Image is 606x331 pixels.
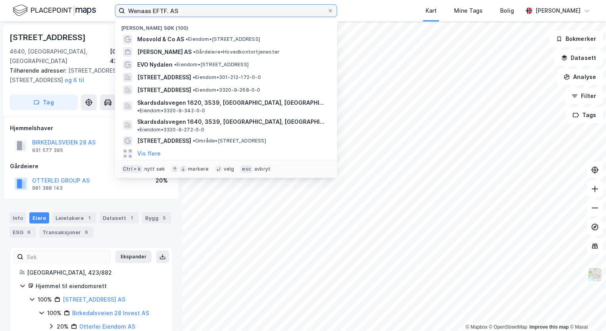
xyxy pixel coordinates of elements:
div: 981 388 143 [32,185,63,191]
div: Gårdeiere [10,162,173,171]
div: [PERSON_NAME] søk (100) [115,19,337,33]
a: [STREET_ADDRESS] AS [63,296,125,303]
span: Skardsdalsvegen 1640, 3539, [GEOGRAPHIC_DATA], [GEOGRAPHIC_DATA] [137,117,328,127]
button: Bokmerker [549,31,603,47]
div: Datasett [100,212,139,223]
div: Leietakere [52,212,96,223]
div: [STREET_ADDRESS] [10,31,87,44]
div: 1 [85,214,93,222]
div: 6 [82,228,90,236]
div: markere [188,166,209,172]
span: • [193,87,195,93]
div: 6 [25,228,33,236]
button: Tag [10,94,78,110]
a: Mapbox [466,324,487,330]
span: Eiendom • 3320-9-268-0-0 [193,87,261,93]
span: Eiendom • [STREET_ADDRESS] [174,62,249,68]
div: 931 577 395 [32,147,63,154]
input: Søk [23,251,110,263]
span: Område • [STREET_ADDRESS] [193,138,266,144]
span: Skardsdalsvegen 1620, 3539, [GEOGRAPHIC_DATA], [GEOGRAPHIC_DATA] [137,98,328,108]
span: Eiendom • 3320-9-342-0-0 [137,108,205,114]
span: [STREET_ADDRESS] [137,85,191,95]
a: Birkedalsveien 28 Invest AS [72,310,149,316]
button: Vis flere [137,149,161,158]
div: Bolig [500,6,514,15]
div: Hjemmel til eiendomsrett [36,281,163,291]
span: [STREET_ADDRESS] [137,73,191,82]
span: Gårdeiere • Hovedkontortjenester [193,49,280,55]
div: Bygg [142,212,171,223]
div: Mine Tags [454,6,483,15]
button: Ekspander [115,250,151,263]
div: Info [10,212,26,223]
a: Improve this map [529,324,569,330]
div: Ctrl + k [121,165,143,173]
button: Analyse [557,69,603,85]
img: logo.f888ab2527a4732fd821a326f86c7f29.svg [13,4,96,17]
span: • [193,49,196,55]
span: Mosvold & Co AS [137,35,184,44]
div: [GEOGRAPHIC_DATA], 423/882 [110,47,173,66]
span: Tilhørende adresser: [10,67,68,74]
span: • [137,127,140,133]
div: 4640, [GEOGRAPHIC_DATA], [GEOGRAPHIC_DATA] [10,47,110,66]
button: Datasett [554,50,603,66]
div: [STREET_ADDRESS], [STREET_ADDRESS] [10,66,167,85]
span: • [186,36,188,42]
div: 5 [160,214,168,222]
div: 100% [47,308,61,318]
div: [PERSON_NAME] [535,6,581,15]
div: velg [224,166,234,172]
div: 100% [38,295,52,304]
span: Eiendom • 301-212-172-0-0 [193,74,261,81]
span: Eiendom • 3320-9-272-0-0 [137,127,205,133]
div: 1 [128,214,136,222]
img: Z [587,267,602,282]
a: Otterlei Eiendom AS [79,323,135,330]
button: Filter [565,88,603,104]
span: • [174,62,176,67]
span: EVO Nydalen [137,60,173,69]
div: ESG [10,227,36,238]
span: [STREET_ADDRESS] [137,136,191,146]
div: nytt søk [144,166,165,172]
span: • [193,138,195,144]
span: [PERSON_NAME] AS [137,47,192,57]
a: OpenStreetMap [489,324,527,330]
input: Søk på adresse, matrikkel, gårdeiere, leietakere eller personer [125,5,327,17]
div: Transaksjoner [39,227,94,238]
span: • [193,74,195,80]
span: • [137,108,140,114]
div: esc [240,165,253,173]
div: 20% [155,176,168,185]
div: Kart [426,6,437,15]
div: [GEOGRAPHIC_DATA], 423/882 [27,268,163,277]
span: Eiendom • [STREET_ADDRESS] [186,36,260,42]
div: Hjemmelshaver [10,123,173,133]
iframe: Chat Widget [566,293,606,331]
div: avbryt [254,166,270,172]
div: Eiere [29,212,49,223]
button: Tags [566,107,603,123]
